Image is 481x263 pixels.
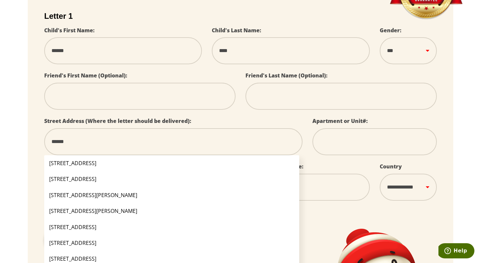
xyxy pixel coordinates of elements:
[44,219,299,235] li: [STREET_ADDRESS]
[44,72,127,79] label: Friend's First Name (Optional):
[438,243,474,260] iframe: Opens a widget where you can find more information
[380,27,401,34] label: Gender:
[44,27,95,34] label: Child's First Name:
[44,12,437,21] h2: Letter 1
[44,117,191,125] label: Street Address (Where the letter should be delivered):
[380,163,402,170] label: Country
[312,117,368,125] label: Apartment or Unit#:
[44,187,299,203] li: [STREET_ADDRESS][PERSON_NAME]
[245,72,328,79] label: Friend's Last Name (Optional):
[44,235,299,251] li: [STREET_ADDRESS]
[44,171,299,187] li: [STREET_ADDRESS]
[44,155,299,171] li: [STREET_ADDRESS]
[212,27,261,34] label: Child's Last Name:
[44,203,299,219] li: [STREET_ADDRESS][PERSON_NAME]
